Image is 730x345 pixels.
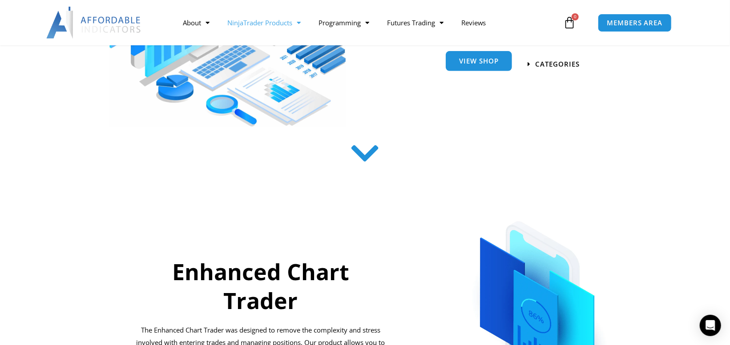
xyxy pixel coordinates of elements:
[446,51,512,71] a: View Shop
[378,12,452,33] a: Futures Trading
[218,12,310,33] a: NinjaTrader Products
[459,58,499,64] span: View Shop
[528,61,580,67] a: categories
[310,12,378,33] a: Programming
[598,14,672,32] a: MEMBERS AREA
[607,20,663,26] span: MEMBERS AREA
[174,12,561,33] nav: Menu
[572,13,579,20] span: 0
[174,12,218,33] a: About
[535,61,580,67] span: categories
[700,315,721,336] div: Open Intercom Messenger
[550,10,589,36] a: 0
[46,7,142,39] img: LogoAI | Affordable Indicators – NinjaTrader
[135,258,387,315] h2: Enhanced Chart Trader
[452,12,495,33] a: Reviews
